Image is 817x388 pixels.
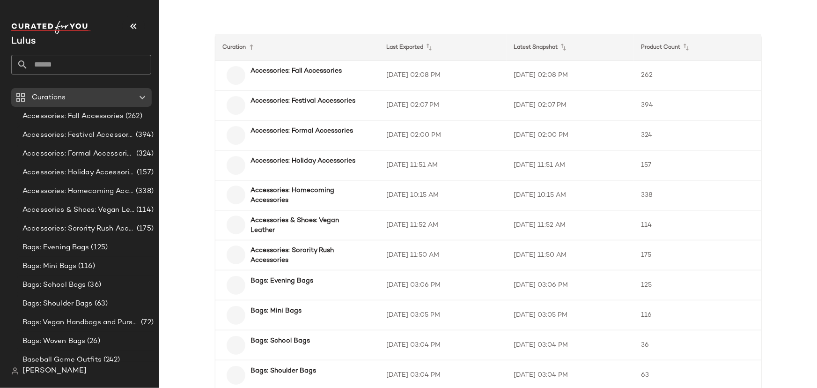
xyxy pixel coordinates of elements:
td: [DATE] 11:50 AM [379,240,507,270]
td: [DATE] 11:52 AM [507,210,634,240]
td: [DATE] 02:07 PM [507,90,634,120]
b: Accessories: Formal Accessories [251,126,353,136]
img: cfy_white_logo.C9jOOHJF.svg [11,21,91,34]
span: (26) [85,336,100,347]
b: Accessories & Shoes: Vegan Leather [251,216,362,235]
span: (175) [135,224,154,234]
td: [DATE] 02:00 PM [379,120,507,150]
td: [DATE] 03:04 PM [507,330,634,360]
span: Baseball Game Outfits [22,355,102,366]
span: Bags: Vegan Handbags and Purses [22,317,139,328]
span: (125) [89,242,108,253]
span: Accessories: Fall Accessories [22,111,124,122]
span: (262) [124,111,142,122]
th: Latest Snapshot [507,34,634,60]
span: Accessories & Shoes: Vegan Leather [22,205,134,216]
b: Accessories: Fall Accessories [251,66,342,76]
span: (116) [76,261,95,272]
span: Accessories: Holiday Accessories [22,167,135,178]
td: [DATE] 11:52 AM [379,210,507,240]
th: Product Count [634,34,761,60]
span: Bags: School Bags [22,280,86,291]
span: Accessories: Festival Accessories [22,130,134,141]
b: Bags: Shoulder Bags [251,366,316,376]
span: Accessories: Homecoming Accessories [22,186,134,197]
img: svg%3e [11,367,19,375]
span: Accessories: Formal Accessories [22,149,134,159]
span: [PERSON_NAME] [22,366,87,377]
span: (394) [134,130,154,141]
td: [DATE] 11:51 AM [379,150,507,180]
span: Bags: Woven Bags [22,336,85,347]
span: (36) [86,280,101,291]
td: [DATE] 02:08 PM [379,60,507,90]
td: [DATE] 02:08 PM [507,60,634,90]
span: Bags: Mini Bags [22,261,76,272]
td: 157 [634,150,761,180]
span: (72) [139,317,154,328]
td: [DATE] 03:06 PM [379,270,507,300]
td: 338 [634,180,761,210]
b: Bags: Mini Bags [251,306,302,316]
b: Accessories: Holiday Accessories [251,156,356,166]
span: (338) [134,186,154,197]
td: [DATE] 03:05 PM [507,300,634,330]
span: (324) [134,149,154,159]
td: 175 [634,240,761,270]
td: [DATE] 03:04 PM [379,330,507,360]
td: [DATE] 03:05 PM [379,300,507,330]
td: [DATE] 02:00 PM [507,120,634,150]
td: 125 [634,270,761,300]
th: Curation [215,34,379,60]
td: 114 [634,210,761,240]
td: 324 [634,120,761,150]
td: [DATE] 11:50 AM [507,240,634,270]
td: [DATE] 11:51 AM [507,150,634,180]
span: Current Company Name [11,37,36,46]
span: Bags: Evening Bags [22,242,89,253]
b: Accessories: Festival Accessories [251,96,356,106]
b: Bags: Evening Bags [251,276,314,286]
b: Accessories: Sorority Rush Accessories [251,246,362,265]
th: Last Exported [379,34,507,60]
td: 394 [634,90,761,120]
b: Bags: School Bags [251,336,310,346]
b: Accessories: Homecoming Accessories [251,186,362,205]
td: [DATE] 02:07 PM [379,90,507,120]
span: Curations [32,92,66,103]
td: 262 [634,60,761,90]
td: [DATE] 10:15 AM [379,180,507,210]
td: [DATE] 10:15 AM [507,180,634,210]
span: (63) [93,298,108,309]
td: [DATE] 03:06 PM [507,270,634,300]
td: 116 [634,300,761,330]
td: 36 [634,330,761,360]
span: Bags: Shoulder Bags [22,298,93,309]
span: (114) [134,205,154,216]
span: Accessories: Sorority Rush Accessories [22,224,135,234]
span: (242) [102,355,120,366]
span: (157) [135,167,154,178]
